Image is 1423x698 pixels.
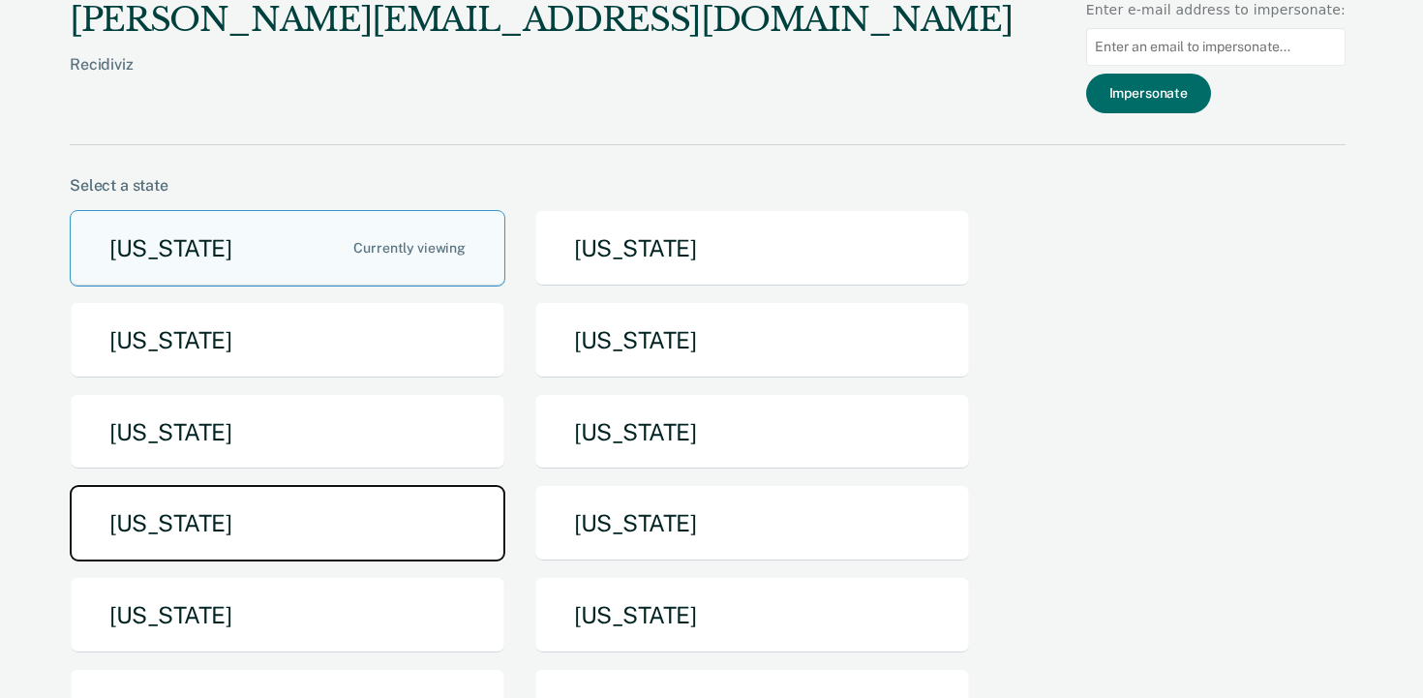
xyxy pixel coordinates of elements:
input: Enter an email to impersonate... [1086,28,1346,66]
button: [US_STATE] [70,210,505,287]
button: [US_STATE] [70,302,505,379]
button: Impersonate [1086,74,1211,113]
button: [US_STATE] [534,210,970,287]
button: [US_STATE] [534,302,970,379]
button: [US_STATE] [70,485,505,561]
button: [US_STATE] [70,577,505,653]
button: [US_STATE] [534,394,970,470]
div: Select a state [70,176,1346,195]
div: Recidiviz [70,55,1013,105]
button: [US_STATE] [534,485,970,561]
button: [US_STATE] [70,394,505,470]
button: [US_STATE] [534,577,970,653]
